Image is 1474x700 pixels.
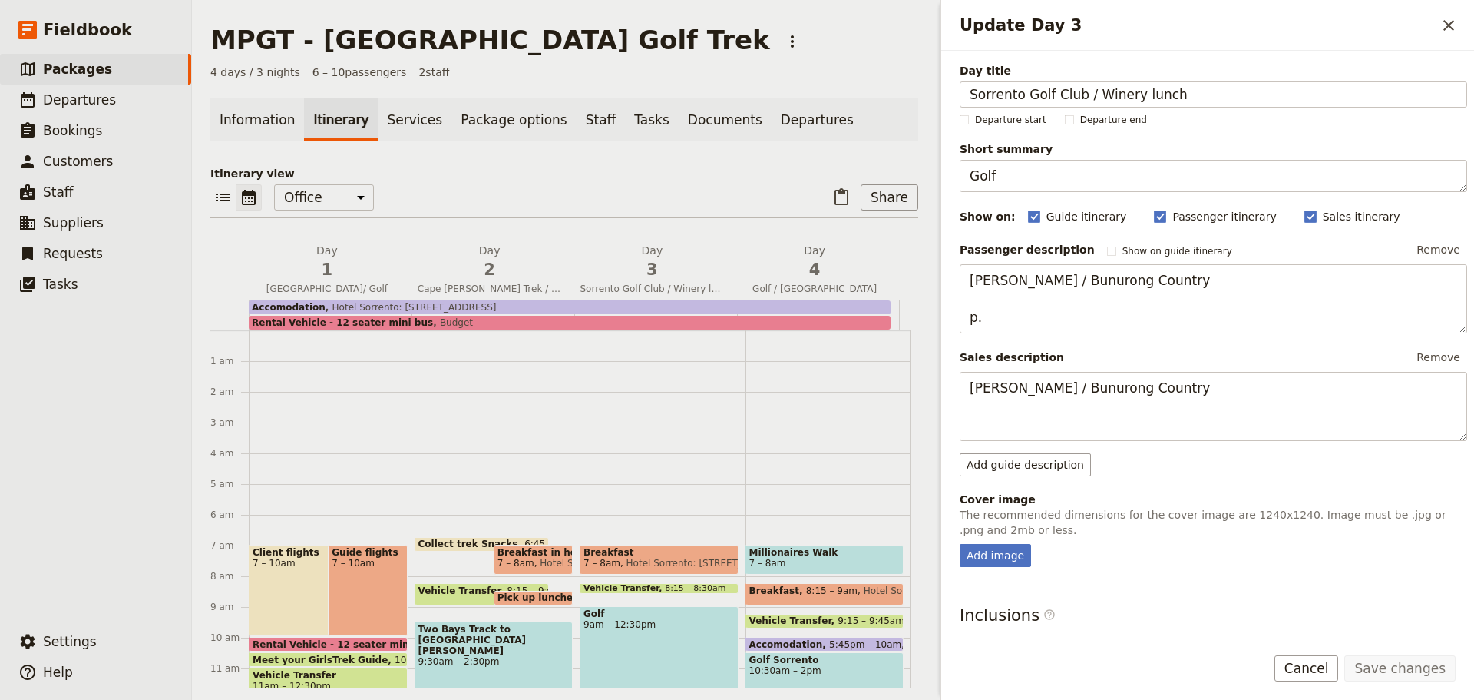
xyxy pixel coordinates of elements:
textarea: [PERSON_NAME] / Bunurong Country p. [960,264,1467,333]
span: Hotel Sorrento: [STREET_ADDRESS] [326,302,497,313]
div: Breakfast8:15 – 9amHotel Sorrento: [STREET_ADDRESS] [745,583,904,605]
span: Help [43,665,73,680]
button: Add before day 2 [404,243,419,300]
span: Rental Vehicle - 12 seater mini bus [253,639,441,649]
span: 8:15 – 9am [507,586,558,603]
a: Staff [577,98,626,141]
span: 1 [255,258,399,281]
h2: Day [742,243,887,281]
span: 3 [580,258,725,281]
a: Itinerary [304,98,378,141]
span: Client flights [253,547,380,558]
h2: Update Day 3 [960,14,1436,37]
span: 6 – 10 passengers [312,65,407,80]
button: Calendar view [236,184,262,211]
span: ​ [1043,609,1056,627]
span: Accomodation [749,639,830,649]
div: 5 am [210,478,249,490]
span: Sorrento Golf Club / Winery lunch [574,283,731,295]
span: Two Bays Track to [GEOGRAPHIC_DATA][PERSON_NAME] [418,624,570,656]
span: Pick up lunches [497,592,585,603]
a: Documents [679,98,772,141]
span: Tasks [43,277,78,292]
textarea: Short summary [960,160,1467,192]
span: 7 – 8am [497,558,534,569]
div: 4 am [210,447,249,459]
div: 3 am [210,416,249,429]
div: Vehicle Transfer8:15 – 9am [415,583,550,605]
div: Millionaires Walk7 – 8am [745,545,904,575]
div: Guide flights7 – 10am [328,545,407,636]
span: 10:30am [395,655,436,665]
span: 8:15 – 8:30am [665,584,725,593]
button: Remove [1410,346,1467,369]
span: Vehicle Transfer [418,586,507,596]
div: Rental Vehicle - 12 seater mini busBudget [249,316,891,330]
div: 11 am [210,662,249,675]
span: Breakfast in hotel [497,547,569,558]
span: Rental Vehicle - 12 seater mini bus [252,317,433,328]
span: Show on guide itinerary [1122,245,1232,257]
button: Day4Golf / [GEOGRAPHIC_DATA] [736,243,899,300]
h1: MPGT - [GEOGRAPHIC_DATA] Golf Trek [210,25,770,55]
div: Vehicle Transfer8:15 – 8:30am [580,583,739,594]
span: 2 staff [418,65,449,80]
p: Itinerary view [210,166,918,181]
div: 8 am [210,570,249,582]
div: Collect trek Snacks6:45 – 7:15am [415,537,550,552]
button: Day2Cape [PERSON_NAME] Trek / [GEOGRAPHIC_DATA] [411,243,574,300]
label: Sales description [960,350,1064,365]
div: Rental Vehicle - 12 seater mini busBudgetAccomodationHotel Sorrento: [STREET_ADDRESS] [249,300,900,330]
div: Accomodation5:45pm – 10amHotel Sorrento: [STREET_ADDRESS] [745,637,904,652]
div: 1 am [210,355,249,367]
span: Cape [PERSON_NAME] Trek / [GEOGRAPHIC_DATA] [411,283,568,295]
span: Hotel Sorrento: [STREET_ADDRESS] [620,558,790,569]
button: Save changes [1344,655,1456,682]
button: Add before day 4 [729,243,745,300]
span: 4 days / 3 nights [210,65,300,80]
span: 9:30am – 2:30pm [418,656,570,667]
span: 7 – 10am [253,558,380,569]
button: Remove [1410,238,1467,261]
button: Add after day 4 [891,246,907,261]
div: 10 am [210,632,249,644]
input: Day title [960,81,1467,108]
span: Hotel Sorrento: [STREET_ADDRESS] [534,558,704,569]
span: Departure start [975,114,1046,126]
div: Meet your GirlsTrek Guide10:30am [249,652,408,667]
span: Collect trek Snacks [418,539,525,549]
span: Packages [43,61,112,77]
span: 5:45pm – 10am [829,639,901,649]
span: Day title [960,63,1467,78]
div: Pick up lunches [494,591,573,605]
span: 8:15 – 9am [806,586,858,603]
button: Add after day 4 [891,267,907,283]
span: Departures [43,92,116,108]
span: Golf Sorrento [749,655,901,665]
span: Bookings [43,123,102,138]
div: 7 am [210,539,249,552]
button: List view [210,184,236,211]
a: Tasks [625,98,679,141]
div: Breakfast in hotel7 – 8amHotel Sorrento: [STREET_ADDRESS] [494,545,573,575]
button: Paste itinerary item [828,184,854,211]
span: Vehicle Transfer [749,615,838,626]
span: Vehicle Transfer [253,670,404,681]
span: Vehicle Transfer [583,584,665,593]
div: Cover image [960,492,1467,507]
span: Customers [43,154,113,169]
button: Close drawer [1436,12,1462,38]
div: AccomodationHotel Sorrento: [STREET_ADDRESS] [249,300,891,314]
span: Fieldbook [43,18,132,41]
div: 2 am [210,386,249,398]
span: Short summary [960,141,1467,157]
div: Rental Vehicle - 12 seater mini bus [249,637,408,652]
div: Add image [960,544,1031,567]
div: Client flights7 – 10am [249,545,384,636]
span: Staff [43,184,74,200]
span: Accomodation [252,302,326,313]
span: 7 – 10am [332,558,403,569]
span: 4 [742,258,887,281]
span: 7 – 8am [583,558,620,569]
span: 2 [418,258,562,281]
